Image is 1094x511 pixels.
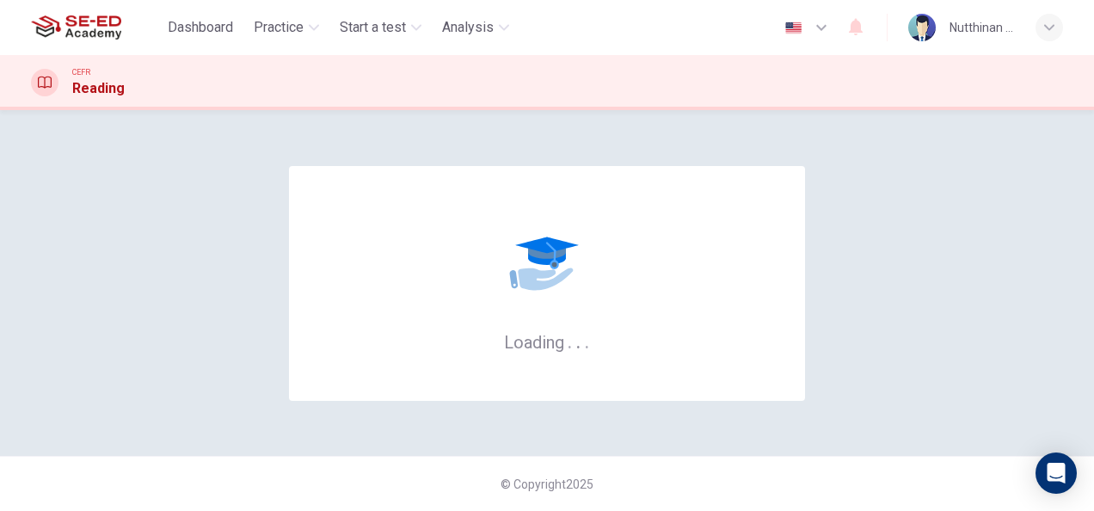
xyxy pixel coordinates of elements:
[567,326,573,354] h6: .
[1036,453,1077,494] div: Open Intercom Messenger
[950,17,1015,38] div: Nutthinan Chinnapan
[72,78,125,99] h1: Reading
[31,10,161,45] a: SE-ED Academy logo
[584,326,590,354] h6: .
[504,330,590,353] h6: Loading
[168,17,233,38] span: Dashboard
[254,17,304,38] span: Practice
[435,12,516,43] button: Analysis
[908,14,936,41] img: Profile picture
[247,12,326,43] button: Practice
[501,477,593,491] span: © Copyright 2025
[575,326,581,354] h6: .
[442,17,494,38] span: Analysis
[72,66,90,78] span: CEFR
[31,10,121,45] img: SE-ED Academy logo
[783,22,804,34] img: en
[161,12,240,43] button: Dashboard
[340,17,406,38] span: Start a test
[333,12,428,43] button: Start a test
